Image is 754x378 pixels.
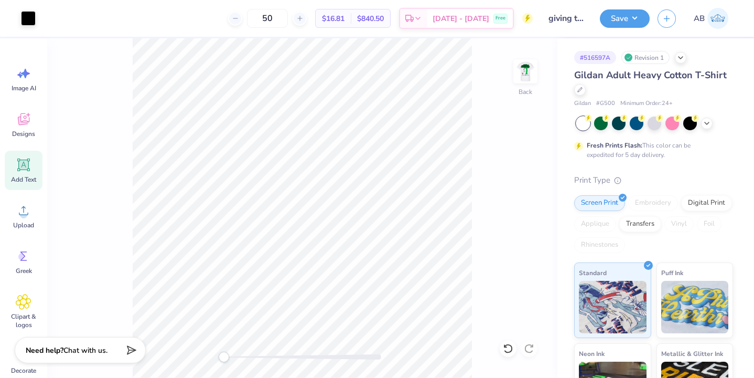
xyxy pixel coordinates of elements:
[694,13,705,25] span: AB
[357,13,384,24] span: $840.50
[519,87,532,97] div: Back
[13,221,34,229] span: Upload
[596,99,615,108] span: # G500
[515,61,536,82] img: Back
[697,216,721,232] div: Foil
[689,8,733,29] a: AB
[681,195,732,211] div: Digital Print
[16,267,32,275] span: Greek
[574,216,616,232] div: Applique
[664,216,694,232] div: Vinyl
[574,237,625,253] div: Rhinestones
[619,216,661,232] div: Transfers
[579,348,605,359] span: Neon Ink
[661,267,683,278] span: Puff Ink
[11,366,36,375] span: Decorate
[587,141,642,150] strong: Fresh Prints Flash:
[11,175,36,184] span: Add Text
[574,195,625,211] div: Screen Print
[63,345,107,355] span: Chat with us.
[574,174,733,186] div: Print Type
[661,281,729,333] img: Puff Ink
[322,13,344,24] span: $16.81
[620,99,673,108] span: Minimum Order: 24 +
[247,9,288,28] input: – –
[12,84,36,92] span: Image AI
[579,281,647,333] img: Standard
[621,51,670,64] div: Revision 1
[574,69,727,81] span: Gildan Adult Heavy Cotton T-Shirt
[574,51,616,64] div: # 516597A
[26,345,63,355] strong: Need help?
[574,99,591,108] span: Gildan
[579,267,607,278] span: Standard
[541,8,592,29] input: Untitled Design
[628,195,678,211] div: Embroidery
[661,348,723,359] span: Metallic & Glitter Ink
[12,130,35,138] span: Designs
[219,352,229,362] div: Accessibility label
[707,8,728,29] img: Amanda Barasa
[600,9,650,28] button: Save
[433,13,489,24] span: [DATE] - [DATE]
[496,15,505,22] span: Free
[6,312,41,329] span: Clipart & logos
[587,141,716,160] div: This color can be expedited for 5 day delivery.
